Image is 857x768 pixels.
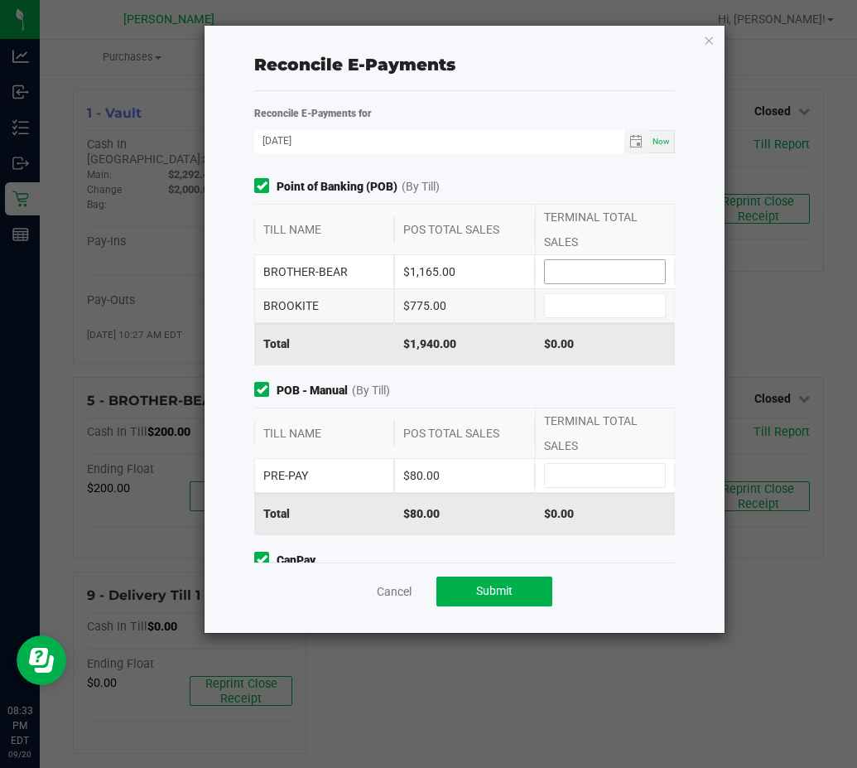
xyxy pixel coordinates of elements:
div: $1,940.00 [394,323,534,365]
form-toggle: Include in reconciliation [254,382,277,399]
span: Submit [476,584,513,597]
div: $80.00 [394,459,534,492]
span: Now [652,137,670,146]
a: Cancel [377,583,412,600]
div: POS TOTAL SALES [394,421,534,446]
span: (By Till) [402,178,440,196]
strong: Reconcile E-Payments for [254,108,372,119]
div: TERMINAL TOTAL SALES [535,408,675,458]
div: TERMINAL TOTAL SALES [535,205,675,254]
input: Date [254,130,624,151]
span: (By Till) [352,382,390,399]
form-toggle: Include in reconciliation [254,178,277,196]
button: Submit [436,577,552,606]
div: POS TOTAL SALES [394,217,534,242]
form-toggle: Include in reconciliation [254,552,277,569]
strong: POB - Manual [277,382,348,399]
div: $0.00 [535,493,675,534]
iframe: Resource center [17,635,66,685]
span: Toggle calendar [624,130,648,153]
div: $80.00 [394,493,534,534]
div: $775.00 [394,289,534,322]
div: $0.00 [535,323,675,365]
div: $1,165.00 [394,255,534,288]
strong: CanPay [277,552,315,569]
div: Total [254,493,394,534]
div: BROTHER-BEAR [254,255,394,288]
div: TILL NAME [254,217,394,242]
div: Reconcile E-Payments [254,52,675,77]
div: PRE-PAY [254,459,394,492]
div: TILL NAME [254,421,394,446]
div: Total [254,323,394,365]
strong: Point of Banking (POB) [277,178,397,196]
div: BROOKITE [254,289,394,322]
